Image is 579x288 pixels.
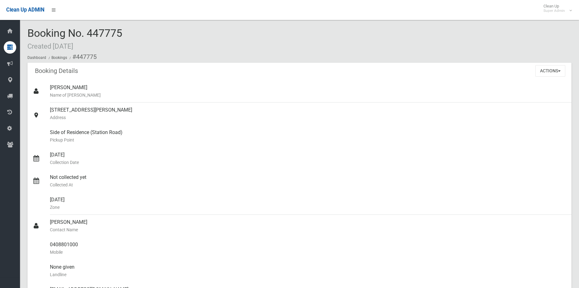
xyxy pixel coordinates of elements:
header: Booking Details [27,65,85,77]
div: Not collected yet [50,170,567,192]
small: Created [DATE] [27,42,73,50]
div: [PERSON_NAME] [50,80,567,103]
small: Collected At [50,181,567,189]
small: Address [50,114,567,121]
small: Contact Name [50,226,567,233]
button: Actions [535,65,565,77]
small: Mobile [50,248,567,256]
small: Super Admin [543,8,565,13]
div: [DATE] [50,147,567,170]
span: Clean Up [540,4,571,13]
div: None given [50,260,567,282]
span: Booking No. 447775 [27,27,122,51]
span: Clean Up ADMIN [6,7,44,13]
small: Collection Date [50,159,567,166]
small: Zone [50,204,567,211]
div: [PERSON_NAME] [50,215,567,237]
a: Dashboard [27,55,46,60]
div: [DATE] [50,192,567,215]
li: #447775 [68,51,97,63]
small: Landline [50,271,567,278]
small: Name of [PERSON_NAME] [50,91,567,99]
a: Bookings [51,55,67,60]
div: Side of Residence (Station Road) [50,125,567,147]
div: 0408801000 [50,237,567,260]
small: Pickup Point [50,136,567,144]
div: [STREET_ADDRESS][PERSON_NAME] [50,103,567,125]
